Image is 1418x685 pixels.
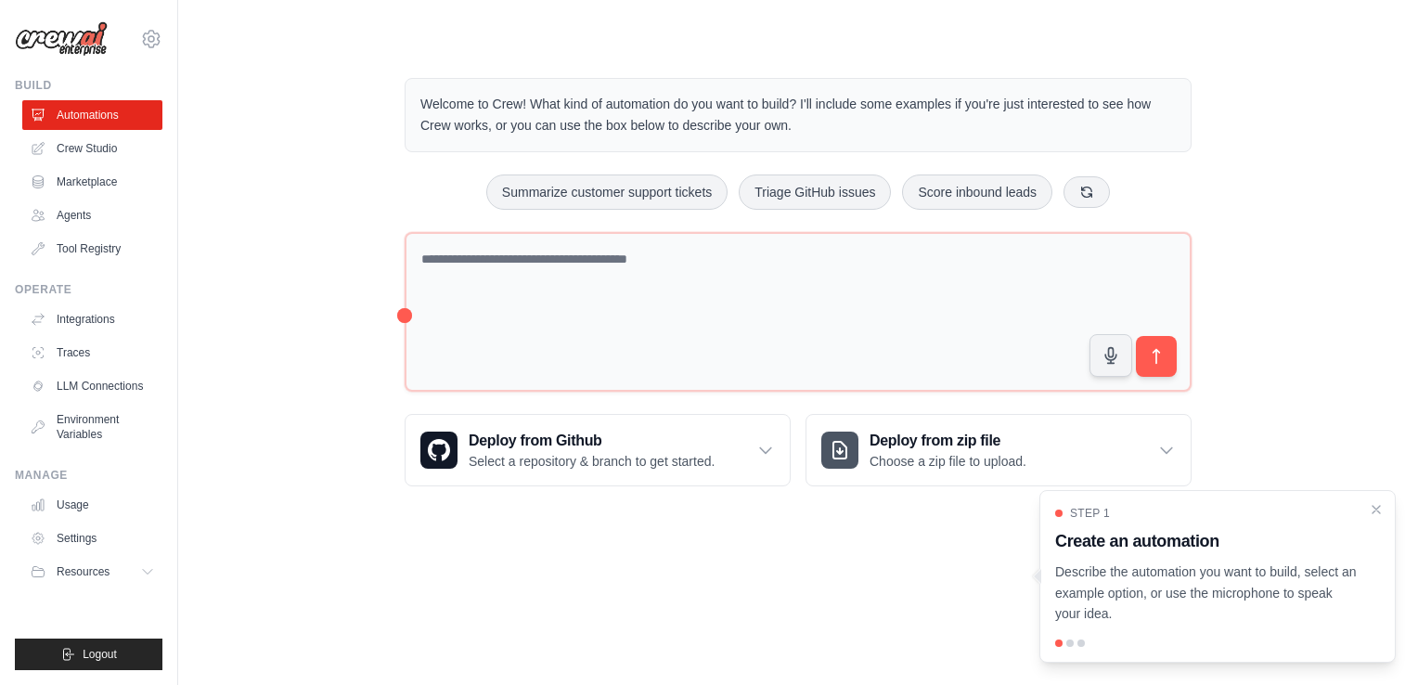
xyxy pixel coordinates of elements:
button: Logout [15,639,162,670]
span: Step 1 [1070,506,1110,521]
a: Tool Registry [22,234,162,264]
a: Environment Variables [22,405,162,449]
button: Resources [22,557,162,587]
a: Automations [22,100,162,130]
a: LLM Connections [22,371,162,401]
a: Agents [22,200,162,230]
button: Score inbound leads [902,174,1052,210]
h3: Create an automation [1055,528,1358,554]
p: Select a repository & branch to get started. [469,452,715,471]
a: Crew Studio [22,134,162,163]
a: Settings [22,523,162,553]
img: Logo [15,21,108,57]
p: Welcome to Crew! What kind of automation do you want to build? I'll include some examples if you'... [420,94,1176,136]
h3: Deploy from zip file [870,430,1026,452]
button: Triage GitHub issues [739,174,891,210]
div: Manage [15,468,162,483]
span: Logout [83,647,117,662]
iframe: Chat Widget [1325,596,1418,685]
p: Choose a zip file to upload. [870,452,1026,471]
a: Usage [22,490,162,520]
h3: Deploy from Github [469,430,715,452]
span: Resources [57,564,110,579]
button: Close walkthrough [1369,502,1384,517]
a: Marketplace [22,167,162,197]
p: Describe the automation you want to build, select an example option, or use the microphone to spe... [1055,562,1358,625]
button: Summarize customer support tickets [486,174,728,210]
div: Operate [15,282,162,297]
a: Traces [22,338,162,368]
div: Build [15,78,162,93]
a: Integrations [22,304,162,334]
